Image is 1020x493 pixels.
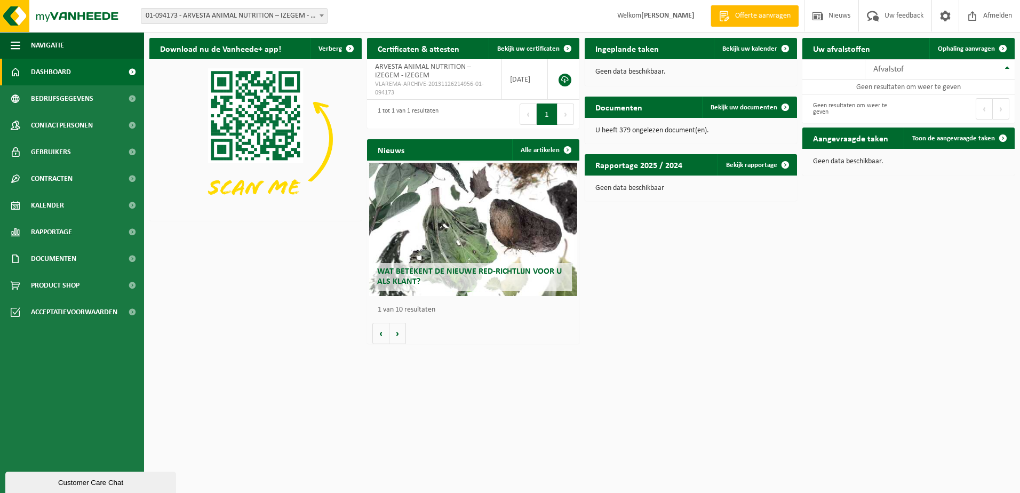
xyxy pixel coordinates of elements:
[31,165,73,192] span: Contracten
[585,154,693,175] h2: Rapportage 2025 / 2024
[31,59,71,85] span: Dashboard
[802,128,899,148] h2: Aangevraagde taken
[318,45,342,52] span: Verberg
[31,32,64,59] span: Navigatie
[595,68,786,76] p: Geen data beschikbaar.
[714,38,796,59] a: Bekijk uw kalender
[976,98,993,120] button: Previous
[813,158,1004,165] p: Geen data beschikbaar.
[141,9,327,23] span: 01-094173 - ARVESTA ANIMAL NUTRITION – IZEGEM - IZEGEM
[938,45,995,52] span: Ophaling aanvragen
[722,45,777,52] span: Bekijk uw kalender
[141,8,328,24] span: 01-094173 - ARVESTA ANIMAL NUTRITION – IZEGEM - IZEGEM
[367,38,470,59] h2: Certificaten & attesten
[993,98,1009,120] button: Next
[372,102,439,126] div: 1 tot 1 van 1 resultaten
[595,185,786,192] p: Geen data beschikbaar
[520,104,537,125] button: Previous
[31,299,117,325] span: Acceptatievoorwaarden
[31,192,64,219] span: Kalender
[5,470,178,493] iframe: chat widget
[367,139,415,160] h2: Nieuws
[537,104,557,125] button: 1
[378,306,574,314] p: 1 van 10 resultaten
[702,97,796,118] a: Bekijk uw documenten
[711,5,799,27] a: Offerte aanvragen
[912,135,995,142] span: Toon de aangevraagde taken
[557,104,574,125] button: Next
[31,219,72,245] span: Rapportage
[585,97,653,117] h2: Documenten
[372,323,389,344] button: Vorige
[375,80,493,97] span: VLAREMA-ARCHIVE-20131126214956-01-094173
[31,245,76,272] span: Documenten
[497,45,560,52] span: Bekijk uw certificaten
[310,38,361,59] button: Verberg
[641,12,695,20] strong: [PERSON_NAME]
[802,79,1015,94] td: Geen resultaten om weer te geven
[873,65,904,74] span: Afvalstof
[369,163,577,296] a: Wat betekent de nieuwe RED-richtlijn voor u als klant?
[31,112,93,139] span: Contactpersonen
[595,127,786,134] p: U heeft 379 ongelezen document(en).
[149,38,292,59] h2: Download nu de Vanheede+ app!
[389,323,406,344] button: Volgende
[512,139,578,161] a: Alle artikelen
[732,11,793,21] span: Offerte aanvragen
[377,267,562,286] span: Wat betekent de nieuwe RED-richtlijn voor u als klant?
[489,38,578,59] a: Bekijk uw certificaten
[31,139,71,165] span: Gebruikers
[149,59,362,219] img: Download de VHEPlus App
[904,128,1014,149] a: Toon de aangevraagde taken
[31,272,79,299] span: Product Shop
[929,38,1014,59] a: Ophaling aanvragen
[502,59,548,100] td: [DATE]
[375,63,471,79] span: ARVESTA ANIMAL NUTRITION – IZEGEM - IZEGEM
[802,38,881,59] h2: Uw afvalstoffen
[31,85,93,112] span: Bedrijfsgegevens
[711,104,777,111] span: Bekijk uw documenten
[808,97,903,121] div: Geen resultaten om weer te geven
[718,154,796,176] a: Bekijk rapportage
[585,38,670,59] h2: Ingeplande taken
